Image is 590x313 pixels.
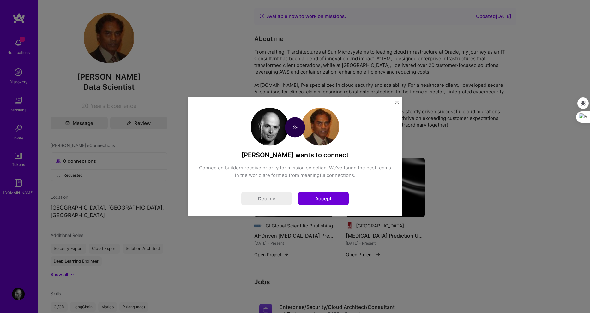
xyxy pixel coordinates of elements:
img: Connect [285,117,305,138]
button: Decline [241,192,292,205]
img: User Avatar [251,108,289,146]
button: Accept [298,192,349,205]
button: Close [395,101,399,108]
div: Connected builders receive priority for mission selection. We’ve found the best teams in the worl... [198,164,392,179]
img: User Avatar [301,108,339,146]
h4: [PERSON_NAME] wants to connect [198,151,392,159]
